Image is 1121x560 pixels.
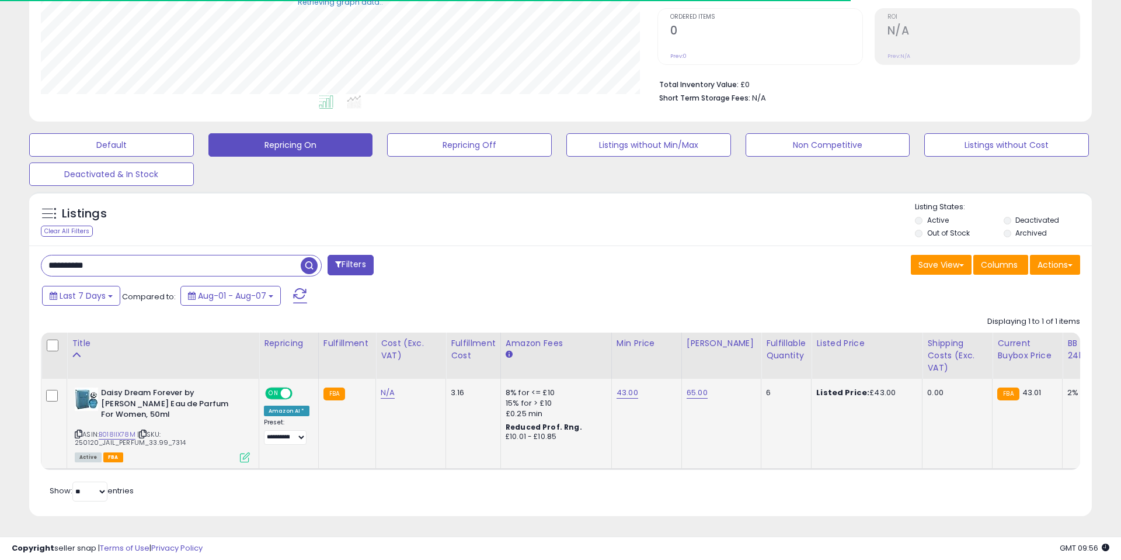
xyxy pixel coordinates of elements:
div: Current Buybox Price [997,337,1057,362]
div: Amazon Fees [506,337,607,350]
h2: N/A [887,24,1080,40]
a: Terms of Use [100,542,149,554]
span: ON [266,389,281,399]
span: | SKU: 250120_JAIL_PERFUM_33.99_7314 [75,430,186,447]
div: Displaying 1 to 1 of 1 items [987,316,1080,327]
div: Clear All Filters [41,226,93,237]
button: Listings without Min/Max [566,133,731,157]
h5: Listings [62,206,107,222]
div: 8% for <= £10 [506,388,603,398]
small: Amazon Fees. [506,350,513,360]
span: 43.01 [1022,387,1042,398]
label: Archived [1015,228,1047,238]
label: Deactivated [1015,215,1059,225]
div: seller snap | | [12,543,203,554]
button: Repricing Off [387,133,552,157]
div: 0.00 [927,388,983,398]
div: ASIN: [75,388,250,461]
button: Last 7 Days [42,286,120,306]
div: Fulfillment [323,337,371,350]
small: FBA [997,388,1019,400]
strong: Copyright [12,542,54,554]
small: Prev: 0 [670,53,687,60]
div: Fulfillable Quantity [766,337,806,362]
div: 3.16 [451,388,492,398]
button: Default [29,133,194,157]
b: Daisy Dream Forever by [PERSON_NAME] Eau de Parfum For Women, 50ml [101,388,243,423]
button: Non Competitive [746,133,910,157]
div: £43.00 [816,388,913,398]
div: Fulfillment Cost [451,337,496,362]
button: Save View [911,255,972,275]
small: Prev: N/A [887,53,910,60]
span: ROI [887,14,1080,20]
label: Out of Stock [927,228,970,238]
span: Last 7 Days [60,290,106,302]
a: B018IIX78M [99,430,135,440]
span: Aug-01 - Aug-07 [198,290,266,302]
img: 41BF7osQuGL._SL40_.jpg [75,388,98,411]
div: 6 [766,388,802,398]
button: Listings without Cost [924,133,1089,157]
a: N/A [381,387,395,399]
b: Reduced Prof. Rng. [506,422,582,432]
p: Listing States: [915,202,1091,213]
a: Privacy Policy [151,542,203,554]
a: 65.00 [687,387,708,399]
span: Compared to: [122,291,176,302]
div: BB Share 24h. [1067,337,1110,362]
span: Columns [981,259,1018,271]
div: Title [72,337,254,350]
span: Show: entries [50,485,134,496]
div: Cost (Exc. VAT) [381,337,441,362]
div: 2% [1067,388,1106,398]
button: Filters [328,255,373,275]
h2: 0 [670,24,862,40]
span: 2025-08-15 09:56 GMT [1060,542,1109,554]
div: Min Price [617,337,677,350]
b: Total Inventory Value: [659,79,739,89]
button: Deactivated & In Stock [29,163,194,186]
span: FBA [103,452,123,462]
span: Ordered Items [670,14,862,20]
small: FBA [323,388,345,400]
button: Actions [1030,255,1080,275]
div: Amazon AI * [264,406,309,416]
span: N/A [752,92,766,103]
button: Aug-01 - Aug-07 [180,286,281,306]
button: Columns [973,255,1028,275]
div: £0.25 min [506,409,603,419]
div: Shipping Costs (Exc. VAT) [927,337,987,374]
li: £0 [659,77,1071,91]
a: 43.00 [617,387,638,399]
b: Listed Price: [816,387,869,398]
div: Preset: [264,419,309,445]
span: OFF [291,389,309,399]
b: Short Term Storage Fees: [659,93,750,103]
span: All listings currently available for purchase on Amazon [75,452,102,462]
div: [PERSON_NAME] [687,337,756,350]
div: £10.01 - £10.85 [506,432,603,442]
label: Active [927,215,949,225]
button: Repricing On [208,133,373,157]
div: Listed Price [816,337,917,350]
div: 15% for > £10 [506,398,603,409]
div: Repricing [264,337,314,350]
